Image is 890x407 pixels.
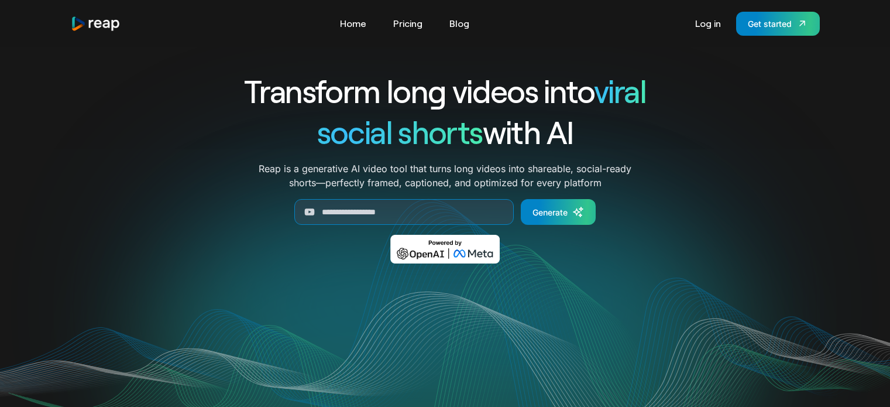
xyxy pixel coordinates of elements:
[202,199,689,225] form: Generate Form
[521,199,596,225] a: Generate
[689,14,727,33] a: Log in
[390,235,500,264] img: Powered by OpenAI & Meta
[594,71,646,110] span: viral
[748,18,792,30] div: Get started
[736,12,820,36] a: Get started
[387,14,428,33] a: Pricing
[259,162,631,190] p: Reap is a generative AI video tool that turns long videos into shareable, social-ready shorts—per...
[71,16,121,32] a: home
[202,111,689,152] h1: with AI
[444,14,475,33] a: Blog
[202,70,689,111] h1: Transform long videos into
[532,206,568,218] div: Generate
[334,14,372,33] a: Home
[317,112,483,151] span: social shorts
